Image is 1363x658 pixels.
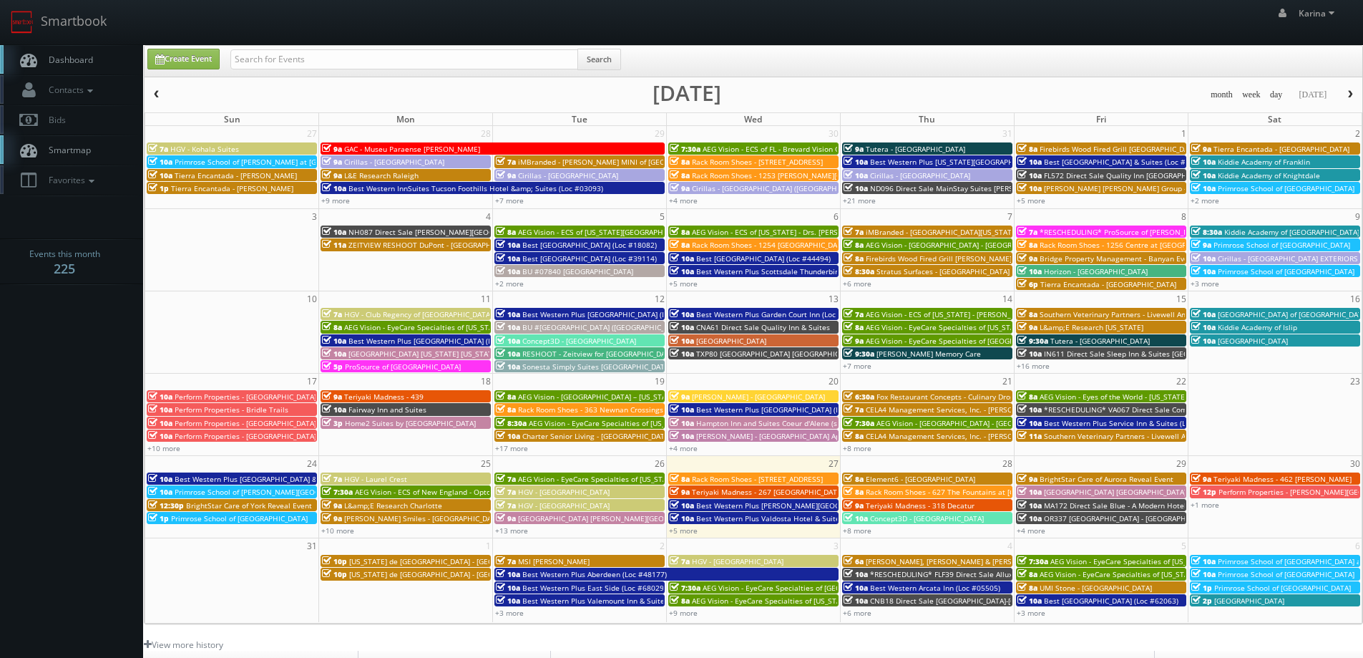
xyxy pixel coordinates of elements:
[175,157,379,167] span: Primrose School of [PERSON_NAME] at [GEOGRAPHIC_DATA]
[1050,556,1297,566] span: AEG Vision - EyeCare Specialties of [US_STATE] – [PERSON_NAME] Vision
[1218,266,1354,276] span: Primrose School of [GEOGRAPHIC_DATA]
[496,500,516,511] span: 7a
[496,513,516,523] span: 9a
[692,170,904,180] span: Rack Room Shoes - 1253 [PERSON_NAME][GEOGRAPHIC_DATA]
[518,474,774,484] span: AEG Vision - EyeCare Specialties of [US_STATE] – [PERSON_NAME] Eye Care
[1017,487,1042,497] span: 10a
[670,157,690,167] span: 8a
[844,253,864,263] span: 8a
[496,569,520,579] span: 10a
[866,474,975,484] span: Element6 - [GEOGRAPHIC_DATA]
[1191,500,1219,510] a: +1 more
[1191,195,1219,205] a: +2 more
[866,500,974,511] span: Teriyaki Madness - 318 Decatur
[322,144,342,154] span: 9a
[670,474,690,484] span: 8a
[669,443,698,453] a: +4 more
[322,336,346,346] span: 10a
[322,418,343,428] span: 3p
[1265,86,1288,104] button: day
[670,556,690,566] span: 7a
[518,487,610,497] span: HGV - [GEOGRAPHIC_DATA]
[670,513,694,523] span: 10a
[175,418,316,428] span: Perform Properties - [GEOGRAPHIC_DATA]
[1017,513,1042,523] span: 10a
[148,487,172,497] span: 10a
[670,418,694,428] span: 10a
[348,240,595,250] span: ZEITVIEW RESHOOT DuPont - [GEOGRAPHIC_DATA], [GEOGRAPHIC_DATA]
[522,336,636,346] span: Concept3D - [GEOGRAPHIC_DATA]
[1218,183,1354,193] span: Primrose School of [GEOGRAPHIC_DATA]
[866,431,1074,441] span: CELA4 Management Services, Inc. - [PERSON_NAME] Genesis
[1213,144,1349,154] span: Tierra Encantada - [GEOGRAPHIC_DATA]
[1040,309,1311,319] span: Southern Veterinary Partners - Livewell Animal Urgent Care of [PERSON_NAME]
[175,392,316,402] span: Perform Properties - [GEOGRAPHIC_DATA]
[147,49,220,69] a: Create Event
[866,405,1075,415] span: CELA4 Management Services, Inc. - [PERSON_NAME] Hyundai
[669,279,698,289] a: +5 more
[322,240,346,250] span: 11a
[670,431,694,441] span: 10a
[844,474,864,484] span: 8a
[669,195,698,205] a: +4 more
[1017,336,1048,346] span: 9:30a
[1040,240,1230,250] span: Rack Room Shoes - 1256 Centre at [GEOGRAPHIC_DATA]
[670,240,690,250] span: 8a
[670,144,700,154] span: 7:30a
[670,253,694,263] span: 10a
[496,349,520,359] span: 10a
[344,157,444,167] span: Cirillas - [GEOGRAPHIC_DATA]
[870,170,970,180] span: Cirillas - [GEOGRAPHIC_DATA]
[148,157,172,167] span: 10a
[170,144,239,154] span: HGV - Kohala Suites
[321,526,354,536] a: +10 more
[345,418,476,428] span: Home2 Suites by [GEOGRAPHIC_DATA]
[1040,253,1203,263] span: Bridge Property Management - Banyan Everton
[518,513,717,523] span: [GEOGRAPHIC_DATA] [PERSON_NAME][GEOGRAPHIC_DATA]
[696,405,878,415] span: Best Western Plus [GEOGRAPHIC_DATA] (Loc #11187)
[148,474,172,484] span: 10a
[322,349,346,359] span: 10a
[696,253,831,263] span: Best [GEOGRAPHIC_DATA] (Loc #44494)
[148,183,169,193] span: 1p
[1017,157,1042,167] span: 10a
[844,322,864,332] span: 8a
[522,240,657,250] span: Best [GEOGRAPHIC_DATA] (Loc #18082)
[1017,144,1037,154] span: 8a
[344,309,492,319] span: HGV - Club Regency of [GEOGRAPHIC_DATA]
[1191,336,1216,346] span: 10a
[147,443,180,453] a: +10 more
[496,309,520,319] span: 10a
[496,556,516,566] span: 7a
[496,253,520,263] span: 10a
[344,513,502,523] span: [PERSON_NAME] Smiles - [GEOGRAPHIC_DATA]
[692,183,869,193] span: Cirillas - [GEOGRAPHIC_DATA] ([GEOGRAPHIC_DATA])
[496,431,520,441] span: 10a
[1044,170,1254,180] span: FL572 Direct Sale Quality Inn [GEOGRAPHIC_DATA] North I-75
[1191,474,1211,484] span: 9a
[870,569,1148,579] span: *RESCHEDULING* FLF39 Direct Sale Alluxsuites at 1876, Ascend Hotel Collection
[322,500,342,511] span: 9a
[175,474,387,484] span: Best Western Plus [GEOGRAPHIC_DATA] & Suites (Loc #45093)
[692,556,783,566] span: HGV - [GEOGRAPHIC_DATA]
[1040,227,1206,237] span: *RESCHEDULING* ProSource of [PERSON_NAME]
[230,49,578,69] input: Search for Events
[866,240,1055,250] span: AEG Vision - [GEOGRAPHIC_DATA] - [GEOGRAPHIC_DATA]
[1017,322,1037,332] span: 9a
[866,336,1147,346] span: AEG Vision - EyeCare Specialties of [GEOGRAPHIC_DATA] - Medfield Eye Associates
[1017,309,1037,319] span: 8a
[844,157,868,167] span: 10a
[844,336,864,346] span: 9a
[496,474,516,484] span: 7a
[522,569,667,579] span: Best Western Plus Aberdeen (Loc #48177)
[321,195,350,205] a: +9 more
[1017,392,1037,402] span: 8a
[496,227,516,237] span: 8a
[876,349,981,359] span: [PERSON_NAME] Memory Care
[703,144,914,154] span: AEG Vision - ECS of FL - Brevard Vision Care - [PERSON_NAME]
[876,266,1053,276] span: Stratus Surfaces - [GEOGRAPHIC_DATA] Slab Gallery
[1017,195,1045,205] a: +5 more
[1237,86,1266,104] button: week
[344,392,424,402] span: Teriyaki Madness - 439
[1017,431,1042,441] span: 11a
